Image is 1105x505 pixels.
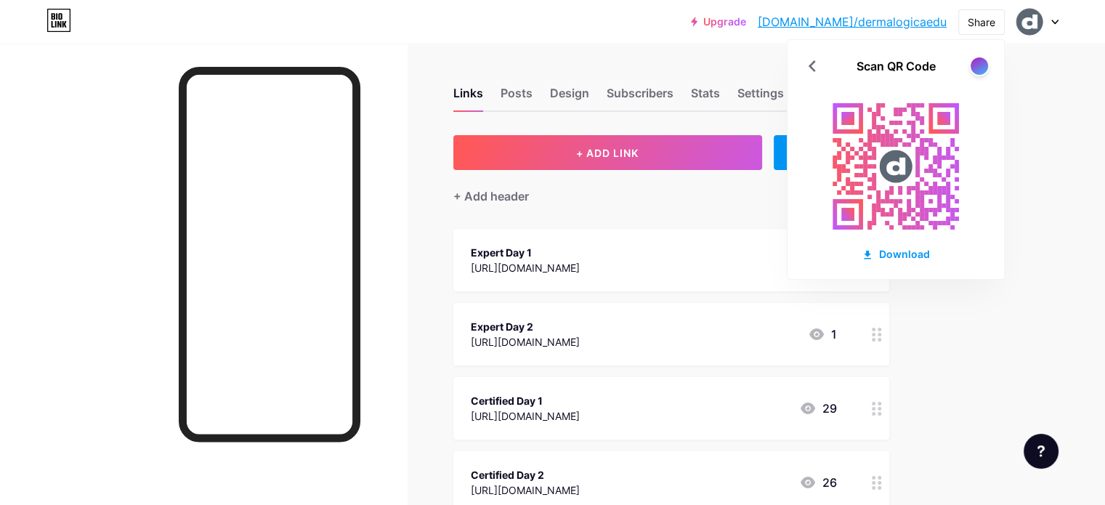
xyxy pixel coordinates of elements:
[453,135,762,170] button: + ADD LINK
[501,84,533,110] div: Posts
[737,84,784,110] div: Settings
[471,319,580,334] div: Expert Day 2
[471,245,580,260] div: Expert Day 1
[799,474,837,491] div: 26
[471,334,580,350] div: [URL][DOMAIN_NAME]
[471,482,580,498] div: [URL][DOMAIN_NAME]
[758,13,947,31] a: [DOMAIN_NAME]/dermalogicaedu
[607,84,673,110] div: Subscribers
[453,187,529,205] div: + Add header
[857,57,936,75] div: Scan QR Code
[968,15,995,30] div: Share
[453,84,483,110] div: Links
[691,16,746,28] a: Upgrade
[471,260,580,275] div: [URL][DOMAIN_NAME]
[691,84,720,110] div: Stats
[862,246,930,262] div: Download
[799,400,837,417] div: 29
[471,408,580,424] div: [URL][DOMAIN_NAME]
[471,467,580,482] div: Certified Day 2
[550,84,589,110] div: Design
[774,135,889,170] div: + ADD EMBED
[1016,8,1043,36] img: dermalogicaedu
[576,147,639,159] span: + ADD LINK
[808,326,837,343] div: 1
[471,393,580,408] div: Certified Day 1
